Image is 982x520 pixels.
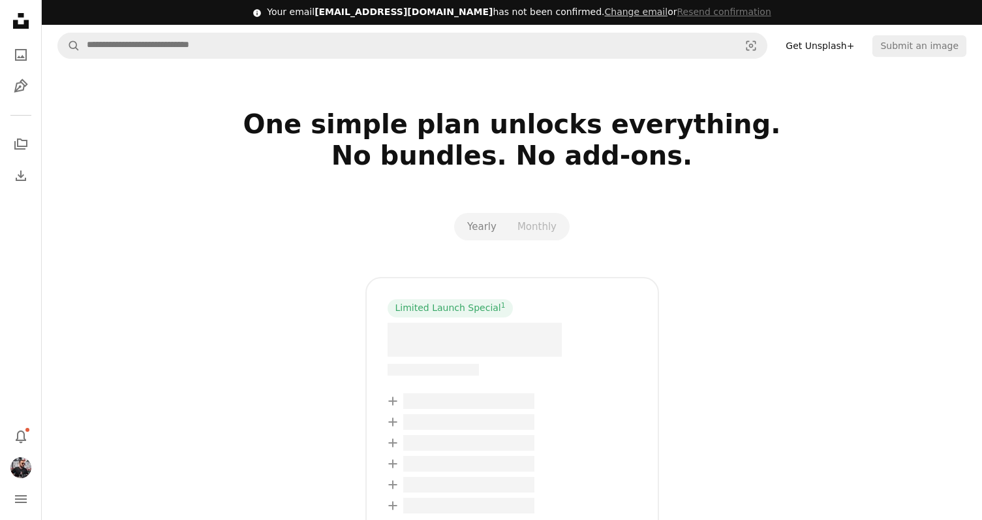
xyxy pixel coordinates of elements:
a: Get Unsplash+ [778,35,862,56]
a: Illustrations [8,73,34,99]
div: Your email has not been confirmed. [267,6,771,19]
span: – –––– –––– ––– ––– –––– –––– [403,393,534,409]
span: or [604,7,771,17]
button: Monthly [507,216,567,238]
span: – –––– ––––. [388,323,562,357]
a: Collections [8,131,34,157]
button: Menu [8,486,34,512]
span: [EMAIL_ADDRESS][DOMAIN_NAME] [315,7,493,17]
button: Yearly [457,216,507,238]
span: – –––– –––– ––– ––– –––– –––– [403,435,534,451]
div: Limited Launch Special [388,299,514,317]
button: Search Unsplash [58,33,80,58]
span: – –––– –––– ––– ––– –––– –––– [403,477,534,493]
span: – –––– –––– ––– ––– –––– –––– [403,456,534,472]
span: –– –––– –––– –––– –– [388,364,480,376]
a: 1 [499,302,508,315]
a: Photos [8,42,34,68]
form: Find visuals sitewide [57,33,767,59]
h2: One simple plan unlocks everything. No bundles. No add-ons. [92,108,932,203]
img: Avatar of user Ibrahim Halil Ozkartal [10,457,31,478]
button: Profile [8,455,34,481]
a: Change email [604,7,667,17]
span: – –––– –––– ––– ––– –––– –––– [403,414,534,430]
a: Home — Unsplash [8,8,34,37]
a: Download History [8,163,34,189]
button: Visual search [735,33,767,58]
span: – –––– –––– ––– ––– –––– –––– [403,498,534,513]
sup: 1 [501,301,506,309]
button: Submit an image [872,35,966,56]
button: Notifications [8,423,34,449]
button: Resend confirmation [677,6,771,19]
